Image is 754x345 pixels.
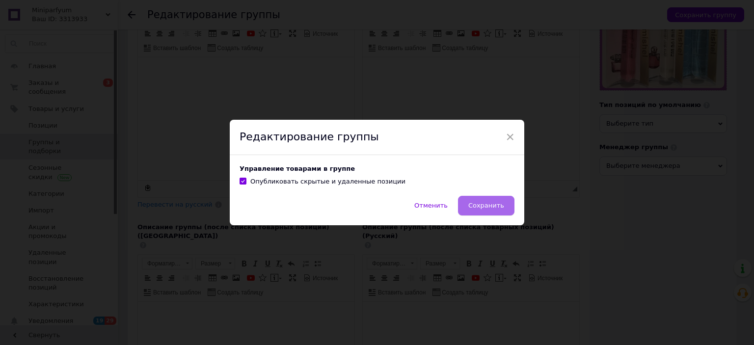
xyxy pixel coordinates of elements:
body: Визуальный текстовый редактор, 8CA2E575-5FE8-44BC-BBE8-B1FB790B20EC [10,10,207,20]
body: Визуальный текстовый редактор, 072B6E02-6AC8-4321-883E-B5BCA75AD6C9 [10,10,207,20]
div: Опубликовать скрытые и удаленные позиции [250,177,405,186]
button: Отменить [404,196,458,215]
div: Управление товарами в группе [240,165,514,172]
span: × [506,129,514,145]
button: Сохранить [458,196,514,215]
span: Отменить [414,202,448,209]
span: Сохранить [468,202,504,209]
body: Визуальный текстовый редактор, 07AFE53C-BBFA-4778-8C79-3553253AAAB6 [10,10,207,20]
body: Визуальный текстовый редактор, DC967EB7-9848-4A5C-934E-77D955C321C5 [10,10,207,20]
div: Редактирование группы [230,120,524,155]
